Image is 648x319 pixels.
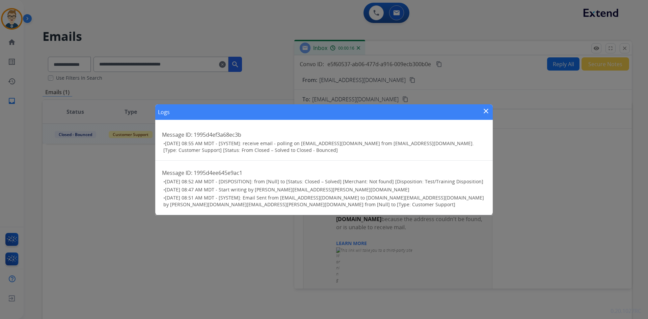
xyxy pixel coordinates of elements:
span: [DATE] 08:55 AM MDT - [SYSTEM]: receive email - polling on [EMAIL_ADDRESS][DOMAIN_NAME] from [EMA... [163,140,474,153]
span: [DATE] 08:52 AM MDT - [DISPOSITION]: from [Null] to [Status: Closed – Solved] [Merchant: Not foun... [165,178,483,185]
mat-icon: close [482,107,490,115]
span: 1995d4ee645e9ac1 [194,169,242,177]
h3: • [163,140,486,154]
h3: • [163,186,486,193]
p: 0.20.1027RC [611,307,641,315]
span: [DATE] 08:47 AM MDT - Start writing by [PERSON_NAME][EMAIL_ADDRESS][PERSON_NAME][DOMAIN_NAME] [165,186,409,193]
span: Message ID: [162,131,192,138]
h3: • [163,178,486,185]
span: [DATE] 08:51 AM MDT - [SYSTEM]: Email Sent from [EMAIL_ADDRESS][DOMAIN_NAME] to [DOMAIN_NAME][EMA... [163,194,484,208]
h1: Logs [158,108,170,116]
span: 1995d4ef3a68ec3b [194,131,241,138]
h3: • [163,194,486,208]
span: Message ID: [162,169,192,177]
